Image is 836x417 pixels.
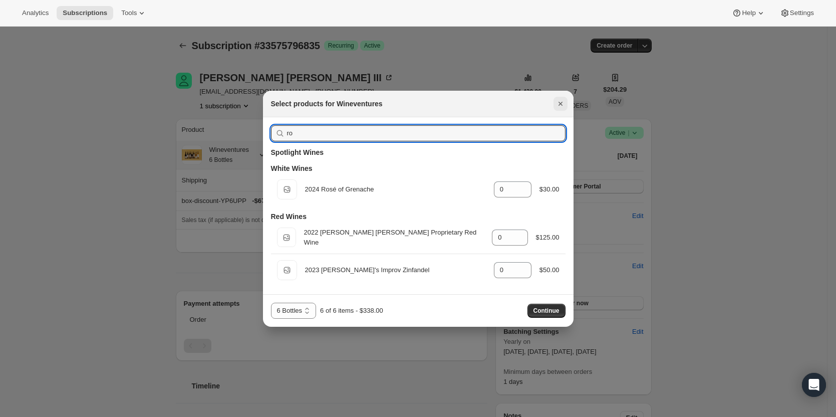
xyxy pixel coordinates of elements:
h3: Spotlight Wines [271,147,324,157]
h3: White Wines [271,163,313,173]
button: Continue [527,304,566,318]
span: Subscriptions [63,9,107,17]
button: Close [553,97,568,111]
button: Settings [774,6,820,20]
input: Search products [287,125,566,141]
div: 2022 [PERSON_NAME] [PERSON_NAME] Proprietary Red Wine [304,228,484,248]
div: $50.00 [539,265,560,275]
button: Analytics [16,6,55,20]
div: 2024 Rosé of Grenache [305,184,486,194]
div: 2023 [PERSON_NAME]'s Improv Zinfandel [305,265,486,275]
span: Help [742,9,755,17]
span: Continue [533,307,560,315]
button: Help [726,6,771,20]
div: $125.00 [536,233,560,243]
button: Subscriptions [57,6,113,20]
span: Analytics [22,9,49,17]
div: $30.00 [539,184,560,194]
span: Settings [790,9,814,17]
h3: Red Wines [271,212,307,222]
div: 6 of 6 items - $338.00 [320,306,383,316]
span: Tools [121,9,137,17]
button: Tools [115,6,153,20]
h2: Select products for Wineventures [271,99,383,109]
div: Open Intercom Messenger [802,373,826,397]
